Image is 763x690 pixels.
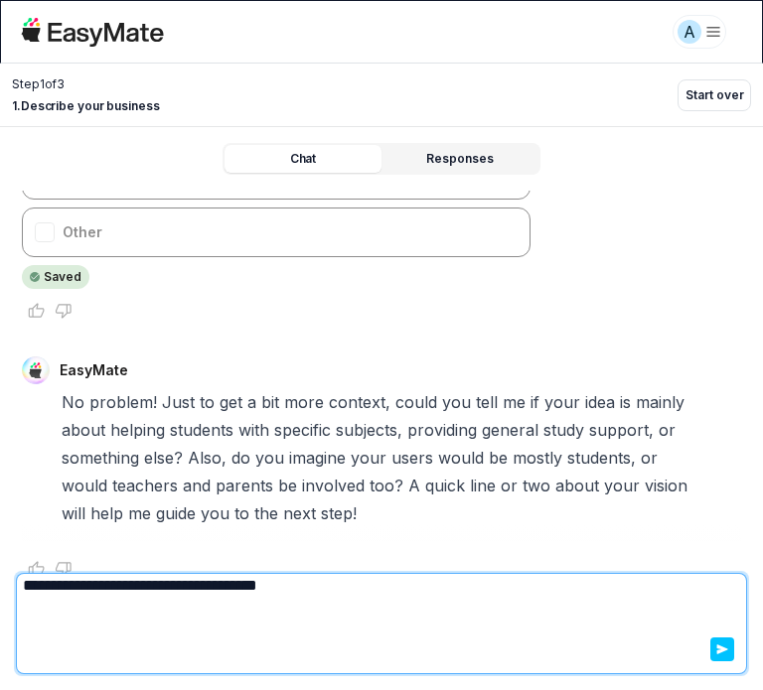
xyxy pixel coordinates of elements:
span: your [351,444,386,472]
span: tell [476,388,498,416]
span: general [482,416,538,444]
button: Chat [225,145,381,173]
span: a [247,388,256,416]
span: specific [274,416,331,444]
span: vision [645,472,687,499]
button: Responses [381,145,538,173]
p: Saved [44,269,81,285]
span: be [489,444,508,472]
div: A [678,20,701,44]
span: bit [261,388,279,416]
span: 1 . Describe your business [12,97,160,115]
span: Step 1 of 3 [12,75,160,93]
span: be [278,472,297,499]
span: would [438,444,484,472]
span: will [62,499,85,527]
span: do [231,444,250,472]
span: would [62,472,107,499]
span: you [255,444,284,472]
span: problem! [89,388,157,416]
span: context, [329,388,390,416]
span: to [234,499,249,527]
span: A [408,472,420,499]
span: or [641,444,658,472]
span: about [555,472,599,499]
span: help [90,499,123,527]
span: teachers [112,472,178,499]
span: you [442,388,471,416]
span: something [62,444,139,472]
span: No [62,388,84,416]
img: EasyMate Avatar [22,356,50,384]
span: else? [144,444,183,472]
span: too? [370,472,403,499]
span: helping [110,416,165,444]
span: step! [321,499,357,527]
span: and [183,472,211,499]
span: or [659,416,676,444]
span: the [254,499,278,527]
p: EasyMate [60,360,128,380]
span: involved [302,472,365,499]
span: your [544,388,580,416]
span: you [201,499,229,527]
span: Also, [188,444,227,472]
span: me [503,388,526,416]
span: quick [425,472,465,499]
span: if [531,388,539,416]
span: guide [156,499,196,527]
button: Start over [678,79,751,111]
span: parents [216,472,273,499]
span: support, [589,416,654,444]
span: users [391,444,433,472]
span: providing [407,416,477,444]
span: or [501,472,518,499]
span: get [220,388,242,416]
span: me [128,499,151,527]
span: imagine [289,444,346,472]
span: more [284,388,324,416]
span: could [395,388,437,416]
span: idea [585,388,615,416]
span: subjects, [336,416,402,444]
span: students, [567,444,636,472]
span: mostly [513,444,562,472]
span: about [62,416,105,444]
span: study [543,416,584,444]
span: to [200,388,215,416]
span: line [470,472,496,499]
span: next [283,499,316,527]
span: two [523,472,550,499]
span: Just [162,388,195,416]
span: is [620,388,631,416]
span: your [604,472,640,499]
span: with [238,416,269,444]
span: mainly [636,388,685,416]
span: students [170,416,233,444]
